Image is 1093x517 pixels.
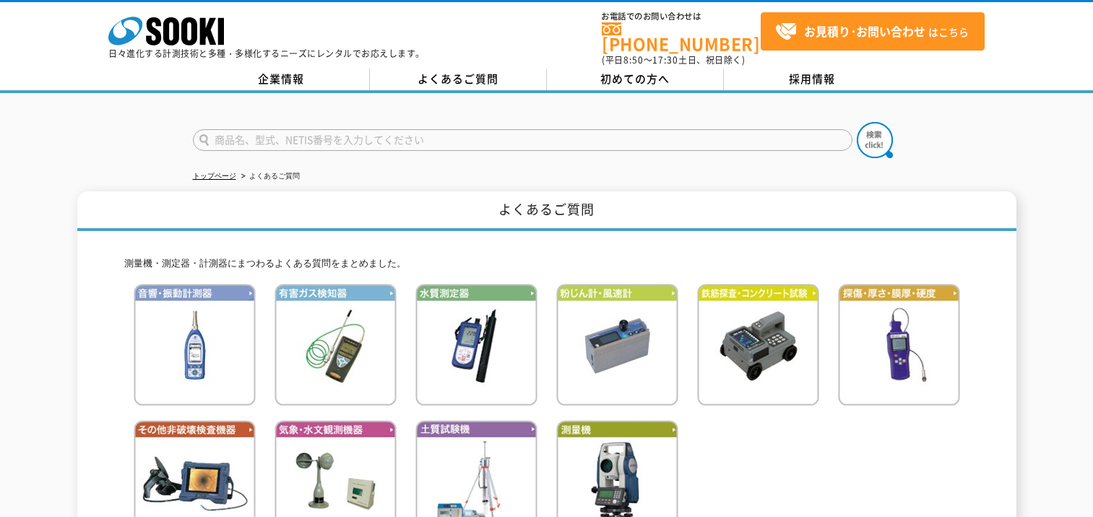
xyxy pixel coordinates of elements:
p: 日々進化する計測技術と多種・多様化するニーズにレンタルでお応えします。 [108,49,425,58]
img: 粉じん計・風速計 [556,284,678,406]
a: 企業情報 [193,69,370,90]
span: 初めての方へ [600,71,670,87]
img: 鉄筋検査・コンクリート試験 [697,284,819,406]
li: よくあるご質問 [238,169,300,184]
h1: よくあるご質問 [77,191,1016,231]
input: 商品名、型式、NETIS番号を入力してください [193,129,852,151]
a: [PHONE_NUMBER] [602,22,761,52]
a: よくあるご質問 [370,69,547,90]
p: 測量機・測定器・計測器にまつわるよくある質問をまとめました。 [124,256,969,271]
a: 初めての方へ [547,69,724,90]
img: 音響・振動計測器 [134,284,256,406]
a: お見積り･お問い合わせはこちら [761,12,985,51]
img: 有害ガス検知器 [275,284,397,406]
span: 8:50 [623,53,644,66]
span: はこちら [775,21,969,43]
img: 水質測定器 [415,284,537,406]
strong: お見積り･お問い合わせ [804,22,925,40]
a: トップページ [193,172,236,180]
a: 採用情報 [724,69,901,90]
img: 探傷・厚さ・膜厚・硬度 [838,284,960,406]
img: btn_search.png [857,122,893,158]
span: 17:30 [652,53,678,66]
span: お電話でのお問い合わせは [602,12,761,21]
span: (平日 ～ 土日、祝日除く) [602,53,745,66]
